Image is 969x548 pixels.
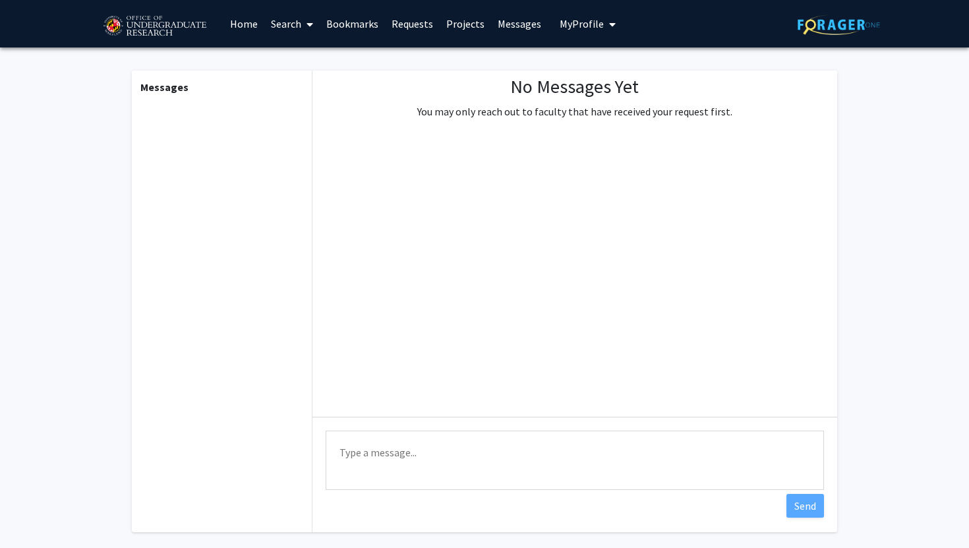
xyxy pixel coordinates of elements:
[223,1,264,47] a: Home
[491,1,548,47] a: Messages
[140,80,189,94] b: Messages
[320,1,385,47] a: Bookmarks
[326,431,824,490] textarea: Message
[440,1,491,47] a: Projects
[798,15,880,35] img: ForagerOne Logo
[417,76,732,98] h1: No Messages Yet
[385,1,440,47] a: Requests
[10,489,56,538] iframe: Chat
[99,10,210,43] img: University of Maryland Logo
[417,104,732,119] p: You may only reach out to faculty that have received your request first.
[786,494,824,518] button: Send
[264,1,320,47] a: Search
[560,17,604,30] span: My Profile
